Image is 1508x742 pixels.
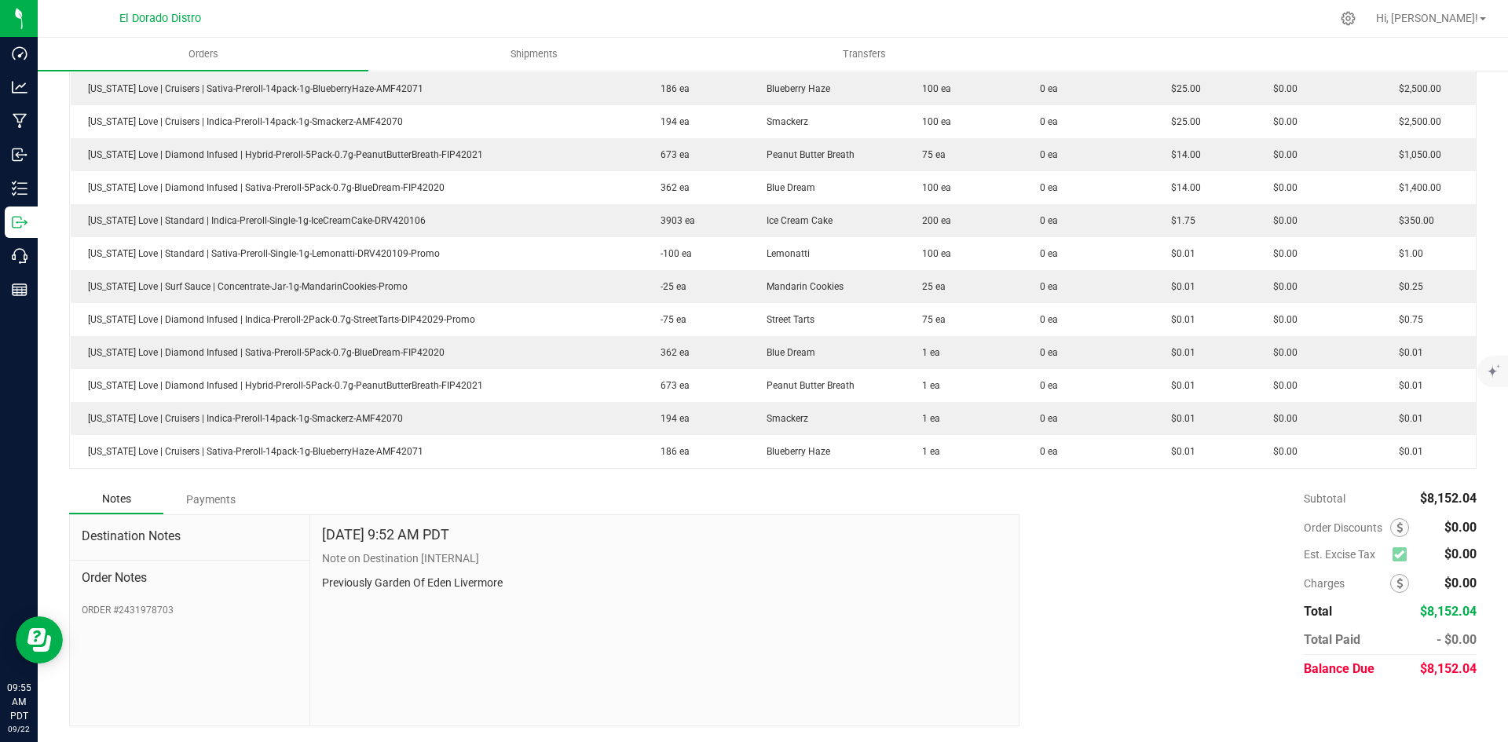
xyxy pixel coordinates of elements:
span: $0.00 [1444,520,1477,535]
span: 1 ea [914,347,940,358]
span: 0 ea [1032,347,1058,358]
span: [US_STATE] Love | Surf Sauce | Concentrate-Jar-1g-MandarinCookies-Promo [80,281,408,292]
span: Ice Cream Cake [759,215,833,226]
span: Shipments [489,47,579,61]
span: Blueberry Haze [759,446,830,457]
span: 0 ea [1032,83,1058,94]
span: 1 ea [914,413,940,424]
span: 0 ea [1032,116,1058,127]
span: $0.00 [1265,83,1298,94]
span: $14.00 [1163,182,1201,193]
span: 0 ea [1032,413,1058,424]
span: $0.00 [1265,215,1298,226]
a: Shipments [368,38,699,71]
h4: [DATE] 9:52 AM PDT [322,527,449,543]
span: [US_STATE] Love | Diamond Infused | Sativa-Preroll-5Pack-0.7g-BlueDream-FIP42020 [80,347,445,358]
span: $0.01 [1391,446,1423,457]
span: [US_STATE] Love | Cruisers | Sativa-Preroll-14pack-1g-BlueberryHaze-AMF42071 [80,446,423,457]
inline-svg: Dashboard [12,46,27,61]
span: Blue Dream [759,347,815,358]
span: Peanut Butter Breath [759,149,855,160]
span: -25 ea [653,281,686,292]
span: $0.00 [1265,248,1298,259]
span: $0.01 [1391,413,1423,424]
span: [US_STATE] Love | Standard | Indica-Preroll-Single-1g-IceCreamCake-DRV420106 [80,215,426,226]
span: 100 ea [914,116,951,127]
span: $0.00 [1265,182,1298,193]
span: [US_STATE] Love | Diamond Infused | Hybrid-Preroll-5Pack-0.7g-PeanutButterBreath-FIP42021 [80,380,483,391]
span: 673 ea [653,149,690,160]
span: 362 ea [653,182,690,193]
span: -100 ea [653,248,692,259]
span: $0.25 [1391,281,1423,292]
inline-svg: Inventory [12,181,27,196]
button: ORDER #2431978703 [82,603,174,617]
span: Destination Notes [82,527,298,546]
span: 0 ea [1032,380,1058,391]
span: Subtotal [1304,492,1345,505]
span: 0 ea [1032,215,1058,226]
span: $0.00 [1265,149,1298,160]
span: $0.01 [1163,248,1195,259]
span: 0 ea [1032,281,1058,292]
inline-svg: Outbound [12,214,27,230]
span: 100 ea [914,83,951,94]
span: 0 ea [1032,314,1058,325]
span: 1 ea [914,446,940,457]
p: Note on Destination [INTERNAL] [322,550,1007,567]
span: 25 ea [914,281,946,292]
span: $0.00 [1265,116,1298,127]
div: Payments [163,485,258,514]
span: Order Discounts [1304,521,1390,534]
span: Total [1304,604,1332,619]
span: Transfers [822,47,907,61]
span: $0.01 [1391,380,1423,391]
inline-svg: Call Center [12,248,27,264]
iframe: Resource center [16,616,63,663]
span: [US_STATE] Love | Cruisers | Indica-Preroll-14pack-1g-Smackerz-AMF42070 [80,413,403,424]
span: Charges [1304,577,1390,590]
span: [US_STATE] Love | Diamond Infused | Indica-Preroll-2Pack-0.7g-StreetTarts-DIP42029-Promo [80,314,475,325]
span: 1 ea [914,380,940,391]
span: $14.00 [1163,149,1201,160]
span: $1,400.00 [1391,182,1441,193]
span: $0.00 [1265,446,1298,457]
span: 0 ea [1032,149,1058,160]
span: $0.00 [1265,347,1298,358]
p: 09/22 [7,723,31,735]
span: Calculate excise tax [1393,544,1414,565]
span: [US_STATE] Love | Cruisers | Indica-Preroll-14pack-1g-Smackerz-AMF42070 [80,116,403,127]
span: $1.00 [1391,248,1423,259]
span: $0.01 [1163,380,1195,391]
span: 0 ea [1032,182,1058,193]
span: $0.01 [1163,347,1195,358]
span: $0.00 [1265,281,1298,292]
span: $8,152.04 [1420,661,1477,676]
span: $8,152.04 [1420,491,1477,506]
a: Transfers [699,38,1030,71]
span: [US_STATE] Love | Cruisers | Sativa-Preroll-14pack-1g-BlueberryHaze-AMF42071 [80,83,423,94]
span: 75 ea [914,149,946,160]
span: 75 ea [914,314,946,325]
span: Orders [167,47,240,61]
span: -75 ea [653,314,686,325]
span: Hi, [PERSON_NAME]! [1376,12,1478,24]
span: Balance Due [1304,661,1374,676]
span: $0.00 [1265,413,1298,424]
span: Est. Excise Tax [1304,548,1386,561]
span: Smackerz [759,413,808,424]
span: 186 ea [653,446,690,457]
span: 194 ea [653,413,690,424]
span: 186 ea [653,83,690,94]
span: $2,500.00 [1391,83,1441,94]
span: $1.75 [1163,215,1195,226]
span: 100 ea [914,248,951,259]
inline-svg: Inbound [12,147,27,163]
span: $0.01 [1163,446,1195,457]
a: Orders [38,38,368,71]
span: $1,050.00 [1391,149,1441,160]
span: $0.00 [1444,546,1477,561]
span: Blueberry Haze [759,83,830,94]
span: - $0.00 [1437,632,1477,647]
span: Blue Dream [759,182,815,193]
